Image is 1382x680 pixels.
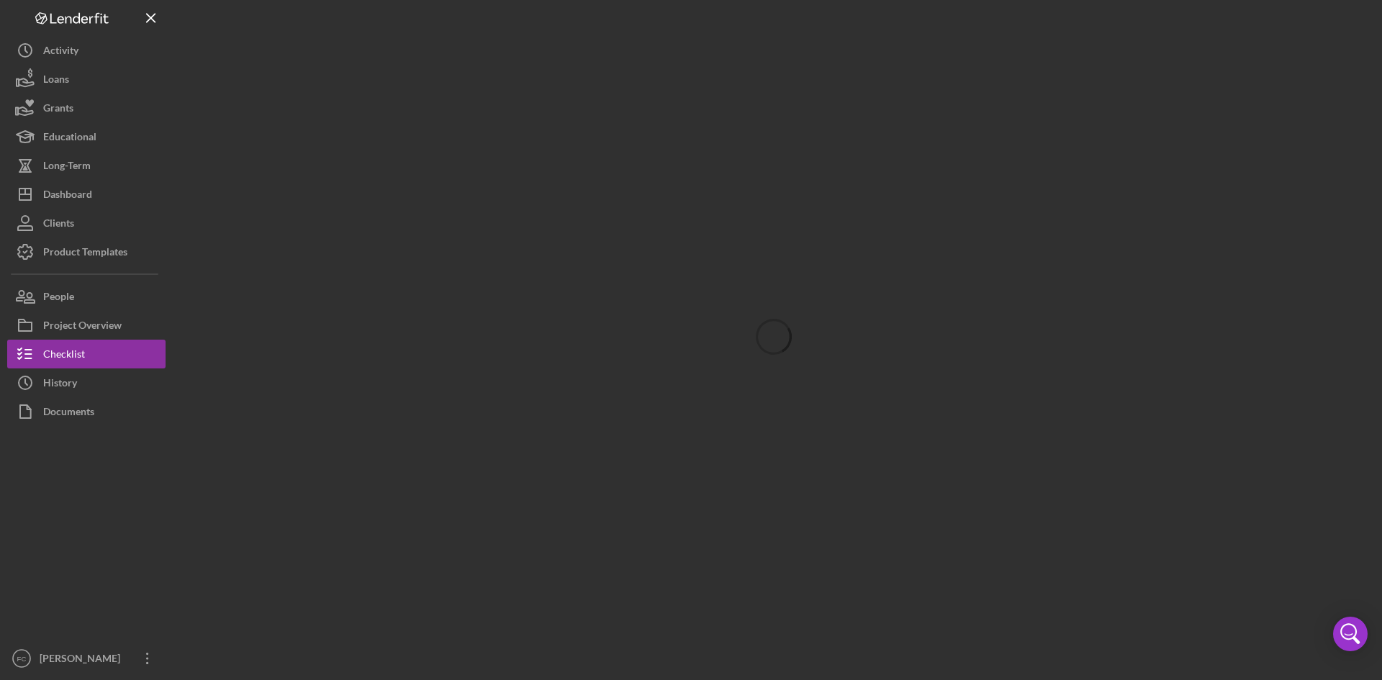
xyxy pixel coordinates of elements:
button: Clients [7,209,166,237]
button: Loans [7,65,166,94]
div: Loans [43,65,69,97]
button: Checklist [7,340,166,368]
button: People [7,282,166,311]
button: Documents [7,397,166,426]
button: Long-Term [7,151,166,180]
button: Educational [7,122,166,151]
div: Long-Term [43,151,91,183]
div: History [43,368,77,401]
div: Project Overview [43,311,122,343]
button: Dashboard [7,180,166,209]
button: FC[PERSON_NAME] [7,644,166,673]
button: Product Templates [7,237,166,266]
div: Activity [43,36,78,68]
button: Activity [7,36,166,65]
button: History [7,368,166,397]
div: Documents [43,397,94,430]
div: Dashboard [43,180,92,212]
button: Project Overview [7,311,166,340]
text: FC [17,655,27,663]
div: Checklist [43,340,85,372]
div: Grants [43,94,73,126]
div: Educational [43,122,96,155]
div: [PERSON_NAME] [36,644,130,676]
div: Open Intercom Messenger [1333,617,1368,651]
div: Clients [43,209,74,241]
button: Grants [7,94,166,122]
div: Product Templates [43,237,127,270]
div: People [43,282,74,314]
